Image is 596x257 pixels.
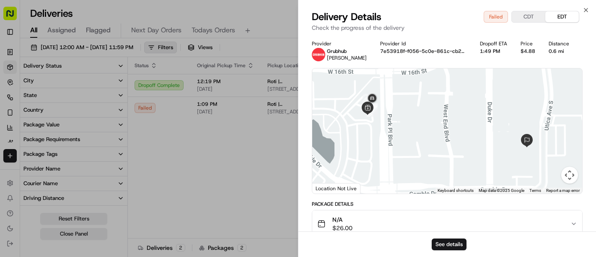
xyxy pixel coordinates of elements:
[545,11,579,22] button: EDT
[561,167,578,184] button: Map camera controls
[332,224,352,232] span: $26.00
[327,55,367,61] span: [PERSON_NAME]
[312,10,381,24] span: Delivery Details
[521,40,535,47] div: Price
[312,210,582,237] button: N/A$26.00
[312,24,583,32] p: Check the progress of the delivery
[479,188,524,193] span: Map data ©2025 Google
[312,48,325,61] img: 5e692f75ce7d37001a5d71f1
[312,201,583,207] div: Package Details
[314,183,342,194] a: Open this area in Google Maps (opens a new window)
[380,40,466,47] div: Provider Id
[361,100,372,110] div: 2
[332,215,352,224] span: N/A
[327,48,367,55] p: Grubhub
[480,40,507,47] div: Dropoff ETA
[380,48,466,55] button: 7e53918f-f056-5c0e-861c-cb249fc02e3d
[363,93,373,104] div: 1
[312,40,367,47] div: Provider
[521,48,535,55] div: $4.88
[529,188,541,193] a: Terms (opens in new tab)
[432,239,466,250] button: See details
[314,183,342,194] img: Google
[549,48,569,55] div: 0.6 mi
[549,40,569,47] div: Distance
[312,183,360,194] div: Location Not Live
[546,188,580,193] a: Report a map error
[480,48,507,55] div: 1:49 PM
[512,11,545,22] button: CDT
[438,188,474,194] button: Keyboard shortcuts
